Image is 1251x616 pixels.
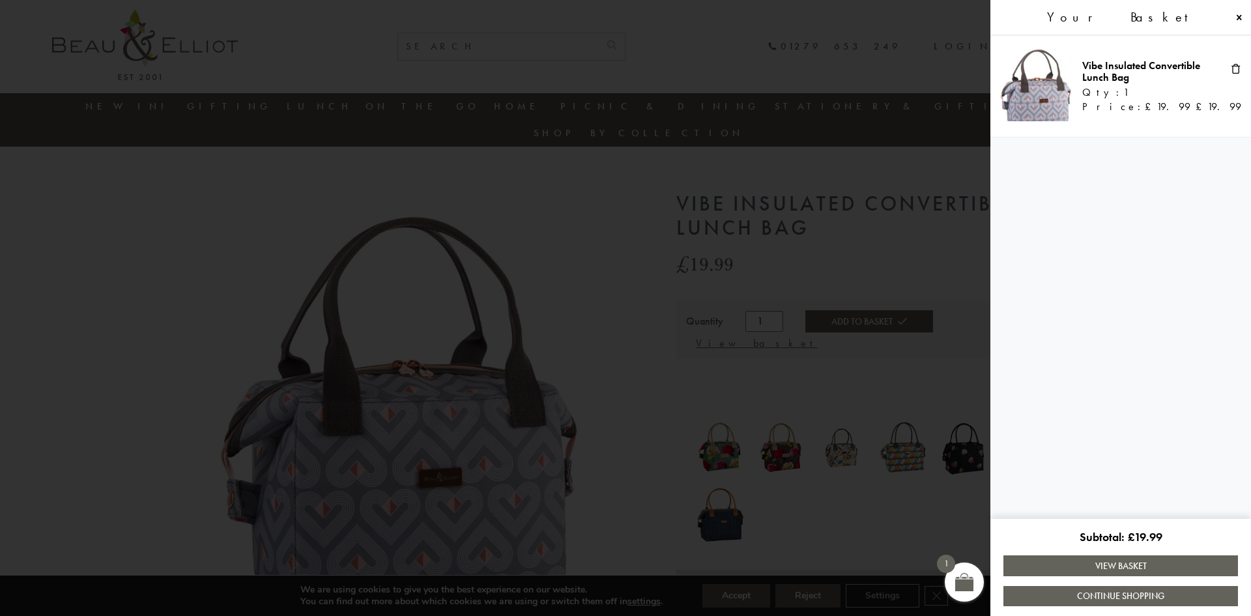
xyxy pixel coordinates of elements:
[1145,100,1190,113] bdi: 19.99
[1123,87,1129,98] span: 1
[1000,49,1072,121] img: Convertible Lunch Bag Vibe Insulated Lunch Bag
[1003,586,1238,606] a: Continue Shopping
[1003,555,1238,576] a: View Basket
[1082,101,1222,113] div: Price:
[1145,100,1157,113] span: £
[1080,529,1128,544] span: Subtotal
[1047,10,1200,25] span: Your Basket
[1196,100,1241,113] bdi: 19.99
[1128,529,1134,544] span: £
[937,555,955,573] span: 1
[1082,87,1222,101] div: Qty:
[1196,100,1207,113] span: £
[1128,529,1162,544] bdi: 19.99
[1082,59,1200,84] a: Vibe Insulated Convertible Lunch Bag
